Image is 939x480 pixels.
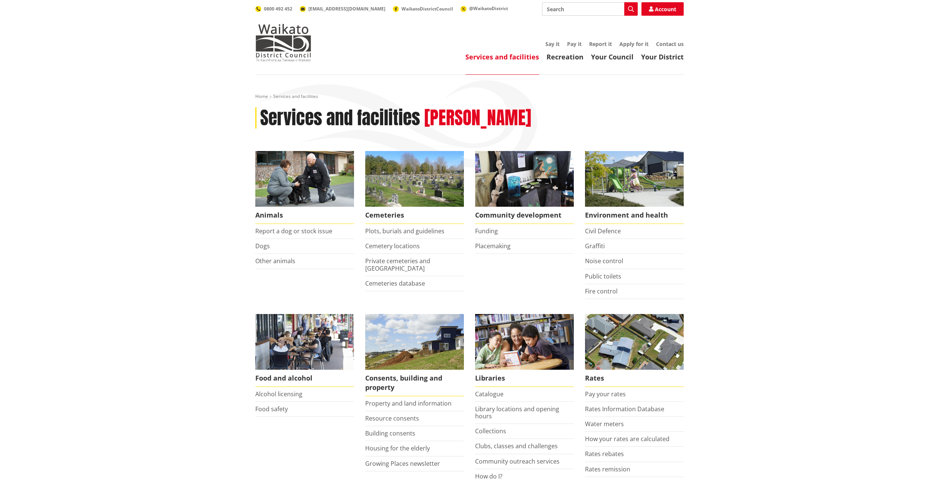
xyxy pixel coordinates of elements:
[255,314,354,370] img: Food and Alcohol in the Waikato
[365,459,440,468] a: Growing Places newsletter
[260,107,420,129] h1: Services and facilities
[255,314,354,387] a: Food and Alcohol in the Waikato Food and alcohol
[585,242,605,250] a: Graffiti
[365,151,464,224] a: Huntly Cemetery Cemeteries
[393,6,453,12] a: WaikatoDistrictCouncil
[465,52,539,61] a: Services and facilities
[273,93,318,99] span: Services and facilities
[461,5,508,12] a: @WaikatoDistrict
[585,314,684,387] a: Pay your rates online Rates
[542,2,638,16] input: Search input
[475,457,560,465] a: Community outreach services
[585,257,623,265] a: Noise control
[585,287,618,295] a: Fire control
[475,442,558,450] a: Clubs, classes and challenges
[365,414,419,422] a: Resource consents
[469,5,508,12] span: @WaikatoDistrict
[264,6,292,12] span: 0800 492 452
[585,151,684,224] a: New housing in Pokeno Environment and health
[585,465,630,473] a: Rates remission
[585,370,684,387] span: Rates
[585,314,684,370] img: Rates-thumbnail
[641,52,684,61] a: Your District
[365,314,464,396] a: New Pokeno housing development Consents, building and property
[365,151,464,207] img: Huntly Cemetery
[475,207,574,224] span: Community development
[585,450,624,458] a: Rates rebates
[585,390,626,398] a: Pay your rates
[475,390,504,398] a: Catalogue
[589,40,612,47] a: Report it
[255,151,354,207] img: Animal Control
[255,227,332,235] a: Report a dog or stock issue
[424,107,531,129] h2: [PERSON_NAME]
[475,370,574,387] span: Libraries
[300,6,385,12] a: [EMAIL_ADDRESS][DOMAIN_NAME]
[365,314,464,370] img: Land and property thumbnail
[255,93,268,99] a: Home
[475,314,574,387] a: Library membership is free to everyone who lives in the Waikato district. Libraries
[585,272,621,280] a: Public toilets
[475,151,574,207] img: Matariki Travelling Suitcase Art Exhibition
[255,24,311,61] img: Waikato District Council - Te Kaunihera aa Takiwaa o Waikato
[365,370,464,396] span: Consents, building and property
[255,151,354,224] a: Waikato District Council Animal Control team Animals
[401,6,453,12] span: WaikatoDistrictCouncil
[365,257,430,272] a: Private cemeteries and [GEOGRAPHIC_DATA]
[255,207,354,224] span: Animals
[619,40,649,47] a: Apply for it
[585,405,664,413] a: Rates Information Database
[547,52,584,61] a: Recreation
[585,207,684,224] span: Environment and health
[365,227,444,235] a: Plots, burials and guidelines
[255,405,288,413] a: Food safety
[591,52,634,61] a: Your Council
[365,242,420,250] a: Cemetery locations
[656,40,684,47] a: Contact us
[585,227,621,235] a: Civil Defence
[255,242,270,250] a: Dogs
[255,390,302,398] a: Alcohol licensing
[365,279,425,287] a: Cemeteries database
[585,420,624,428] a: Water meters
[365,207,464,224] span: Cemeteries
[475,242,511,250] a: Placemaking
[475,427,506,435] a: Collections
[365,399,452,407] a: Property and land information
[585,435,669,443] a: How your rates are calculated
[475,314,574,370] img: Waikato District Council libraries
[308,6,385,12] span: [EMAIL_ADDRESS][DOMAIN_NAME]
[567,40,582,47] a: Pay it
[255,257,295,265] a: Other animals
[475,227,498,235] a: Funding
[365,429,415,437] a: Building consents
[475,151,574,224] a: Matariki Travelling Suitcase Art Exhibition Community development
[255,93,684,100] nav: breadcrumb
[545,40,560,47] a: Say it
[255,370,354,387] span: Food and alcohol
[585,151,684,207] img: New housing in Pokeno
[255,6,292,12] a: 0800 492 452
[365,444,430,452] a: Housing for the elderly
[641,2,684,16] a: Account
[475,405,559,420] a: Library locations and opening hours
